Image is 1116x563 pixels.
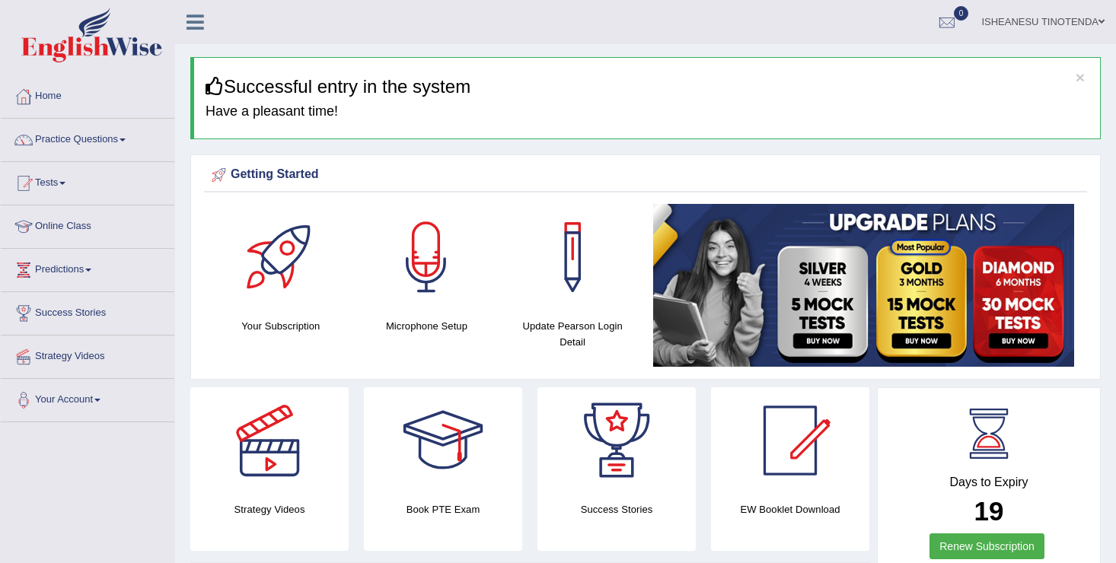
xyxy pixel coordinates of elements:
div: Getting Started [208,164,1083,186]
a: Online Class [1,205,174,243]
img: small5.jpg [653,204,1074,367]
h4: EW Booklet Download [711,501,869,517]
h3: Successful entry in the system [206,77,1089,97]
a: Strategy Videos [1,336,174,374]
h4: Update Pearson Login Detail [507,318,638,350]
a: Practice Questions [1,119,174,157]
h4: Days to Expiry [894,476,1083,489]
h4: Your Subscription [215,318,346,334]
b: 19 [974,496,1004,526]
h4: Book PTE Exam [364,501,522,517]
a: Success Stories [1,292,174,330]
a: Home [1,75,174,113]
a: Renew Subscription [929,533,1044,559]
h4: Microphone Setup [362,318,493,334]
button: × [1076,69,1085,85]
a: Tests [1,162,174,200]
h4: Success Stories [537,501,696,517]
h4: Have a pleasant time! [206,104,1089,119]
h4: Strategy Videos [190,501,349,517]
a: Your Account [1,379,174,417]
a: Predictions [1,249,174,287]
span: 0 [954,6,969,21]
